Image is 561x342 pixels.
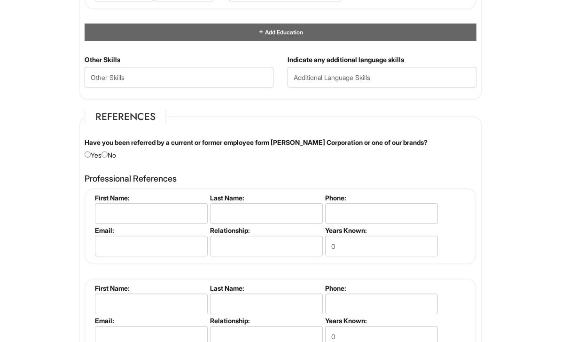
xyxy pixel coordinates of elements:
[95,226,206,234] label: Email:
[85,138,428,147] label: Have you been referred by a current or former employee form [PERSON_NAME] Corporation or one of o...
[85,110,166,124] legend: References
[210,317,321,325] label: Relationship:
[95,284,206,292] label: First Name:
[210,194,321,202] label: Last Name:
[95,194,206,202] label: First Name:
[288,55,404,64] label: Indicate any additional language skills
[325,317,436,325] label: Years Known:
[210,226,321,234] label: Relationship:
[210,284,321,292] label: Last Name:
[325,226,436,234] label: Years Known:
[78,138,483,160] div: Yes No
[85,55,120,64] label: Other Skills
[95,317,206,325] label: Email:
[85,67,273,87] input: Other Skills
[264,29,303,36] span: Add Education
[288,67,476,87] input: Additional Language Skills
[258,29,303,36] a: Add Education
[85,174,476,183] h4: Professional References
[325,284,436,292] label: Phone:
[325,194,436,202] label: Phone:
